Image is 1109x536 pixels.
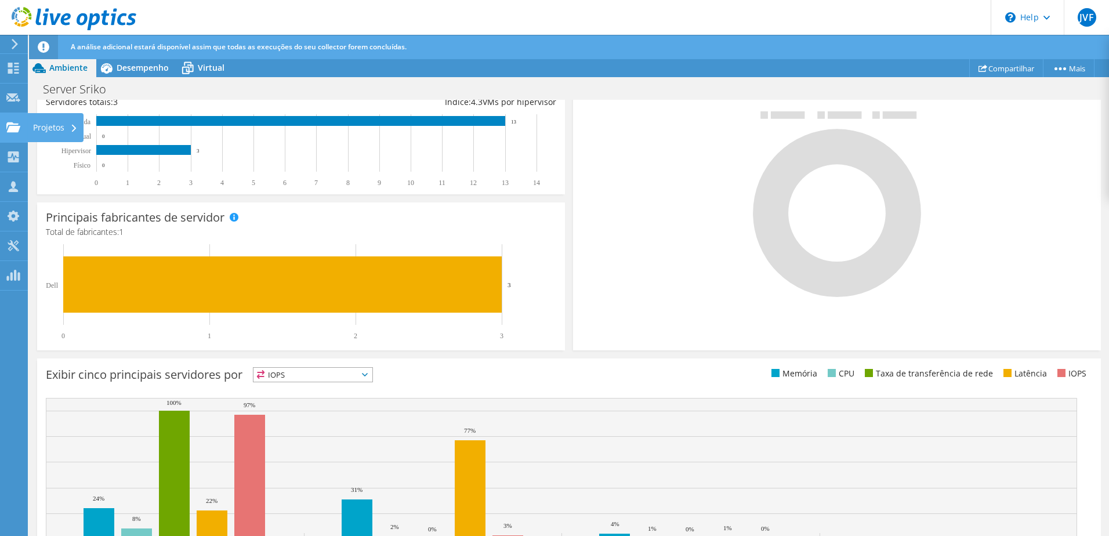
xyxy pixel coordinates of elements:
[252,179,255,187] text: 5
[61,147,91,155] text: Hipervisor
[464,427,476,434] text: 77%
[533,179,540,187] text: 14
[189,179,193,187] text: 3
[471,96,483,107] span: 4.3
[862,367,993,380] li: Taxa de transferência de rede
[206,497,218,504] text: 22%
[1001,367,1047,380] li: Latência
[500,332,503,340] text: 3
[208,332,211,340] text: 1
[1054,367,1086,380] li: IOPS
[46,211,224,224] h3: Principais fabricantes de servidor
[113,96,118,107] span: 3
[428,526,437,533] text: 0%
[244,401,255,408] text: 97%
[470,179,477,187] text: 12
[253,368,372,382] span: IOPS
[27,113,84,142] div: Projetos
[61,332,65,340] text: 0
[723,524,732,531] text: 1%
[301,96,556,108] div: Índice: VMs por hipervisor
[351,486,363,493] text: 31%
[1005,12,1016,23] svg: \n
[166,399,182,406] text: 100%
[119,226,124,237] span: 1
[438,179,445,187] text: 11
[197,148,200,154] text: 3
[761,525,770,532] text: 0%
[102,162,105,168] text: 0
[825,367,854,380] li: CPU
[117,62,169,73] span: Desempenho
[71,42,407,52] span: A análise adicional estará disponível assim que todas as execuções do seu collector forem concluí...
[508,281,511,288] text: 3
[390,523,399,530] text: 2%
[126,179,129,187] text: 1
[1043,59,1094,77] a: Mais
[283,179,287,187] text: 6
[503,522,512,529] text: 3%
[769,367,817,380] li: Memória
[46,96,301,108] div: Servidores totais:
[198,62,224,73] span: Virtual
[132,515,141,522] text: 8%
[157,179,161,187] text: 2
[511,119,517,125] text: 13
[686,526,694,533] text: 0%
[378,179,381,187] text: 9
[354,332,357,340] text: 2
[407,179,414,187] text: 10
[46,281,58,289] text: Dell
[969,59,1043,77] a: Compartilhar
[1078,8,1096,27] span: JVF
[95,179,98,187] text: 0
[314,179,318,187] text: 7
[46,226,556,238] h4: Total de fabricantes:
[611,520,619,527] text: 4%
[74,161,90,169] tspan: Físico
[220,179,224,187] text: 4
[648,525,657,532] text: 1%
[93,495,104,502] text: 24%
[346,179,350,187] text: 8
[49,62,88,73] span: Ambiente
[102,133,105,139] text: 0
[38,83,124,96] h1: Server Sriko
[502,179,509,187] text: 13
